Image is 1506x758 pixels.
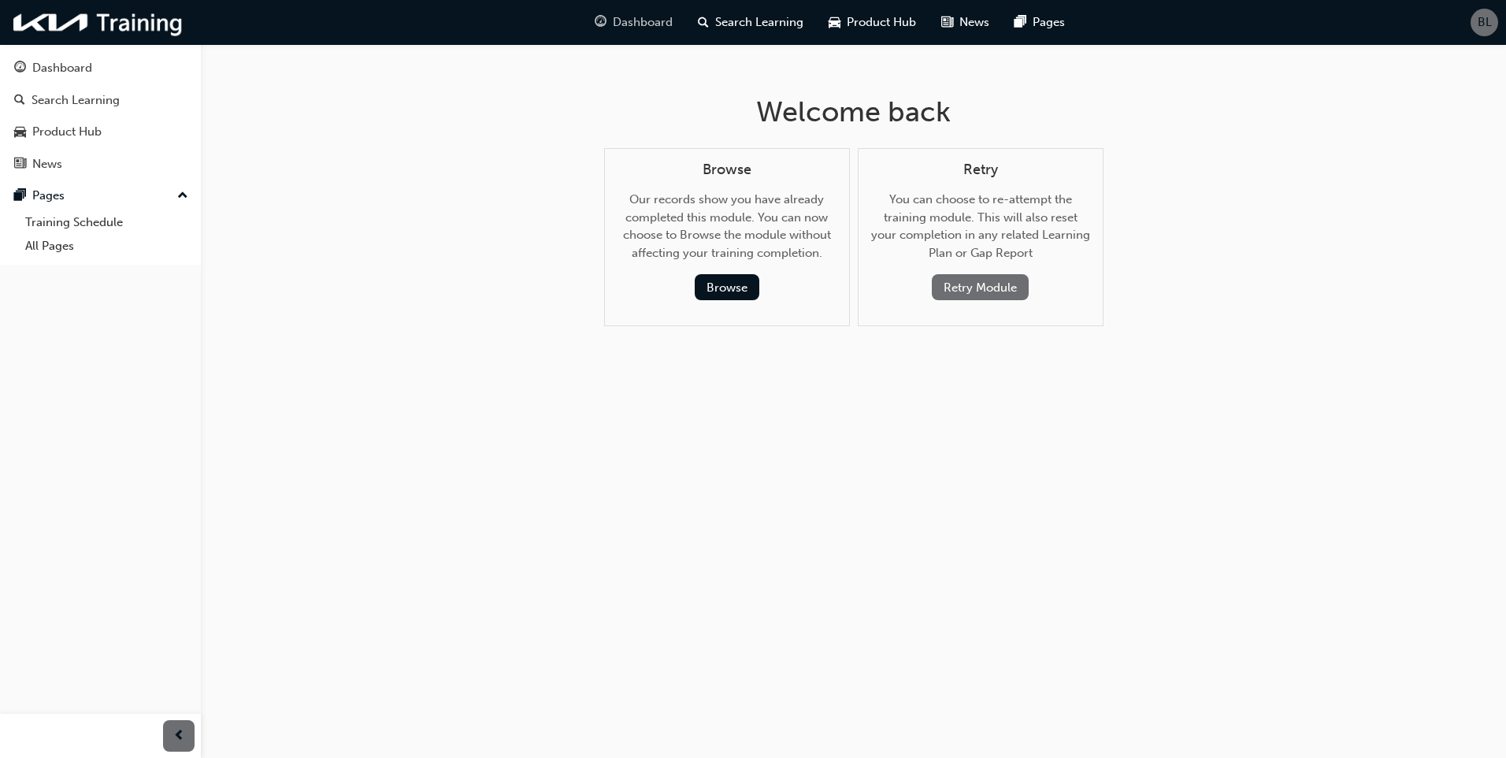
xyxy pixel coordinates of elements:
span: car-icon [829,13,840,32]
span: pages-icon [14,189,26,203]
span: Pages [1033,13,1065,32]
button: Retry Module [932,274,1029,300]
a: guage-iconDashboard [582,6,685,39]
a: Product Hub [6,117,195,147]
a: Search Learning [6,86,195,115]
span: news-icon [14,158,26,172]
span: Dashboard [613,13,673,32]
span: car-icon [14,125,26,139]
button: Pages [6,181,195,210]
span: News [959,13,989,32]
span: Product Hub [847,13,916,32]
a: car-iconProduct Hub [816,6,929,39]
span: BL [1478,13,1492,32]
a: Training Schedule [19,210,195,235]
span: search-icon [14,94,25,108]
span: up-icon [177,186,188,206]
div: Dashboard [32,59,92,77]
span: search-icon [698,13,709,32]
div: Pages [32,187,65,205]
h4: Browse [618,162,836,179]
span: news-icon [941,13,953,32]
span: prev-icon [173,726,185,746]
div: Our records show you have already completed this module. You can now choose to Browse the module ... [618,162,836,301]
a: pages-iconPages [1002,6,1078,39]
span: guage-icon [14,61,26,76]
button: Browse [695,274,759,300]
div: Search Learning [32,91,120,110]
h1: Welcome back [604,95,1104,129]
div: You can choose to re-attempt the training module. This will also reset your completion in any rel... [871,162,1090,301]
span: guage-icon [595,13,606,32]
a: news-iconNews [929,6,1002,39]
div: Product Hub [32,123,102,141]
a: Dashboard [6,54,195,83]
a: News [6,150,195,179]
span: pages-icon [1015,13,1026,32]
h4: Retry [871,162,1090,179]
a: search-iconSearch Learning [685,6,816,39]
img: kia-training [8,6,189,39]
div: News [32,155,62,173]
button: BL [1471,9,1498,36]
button: DashboardSearch LearningProduct HubNews [6,50,195,181]
a: All Pages [19,234,195,258]
span: Search Learning [715,13,803,32]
